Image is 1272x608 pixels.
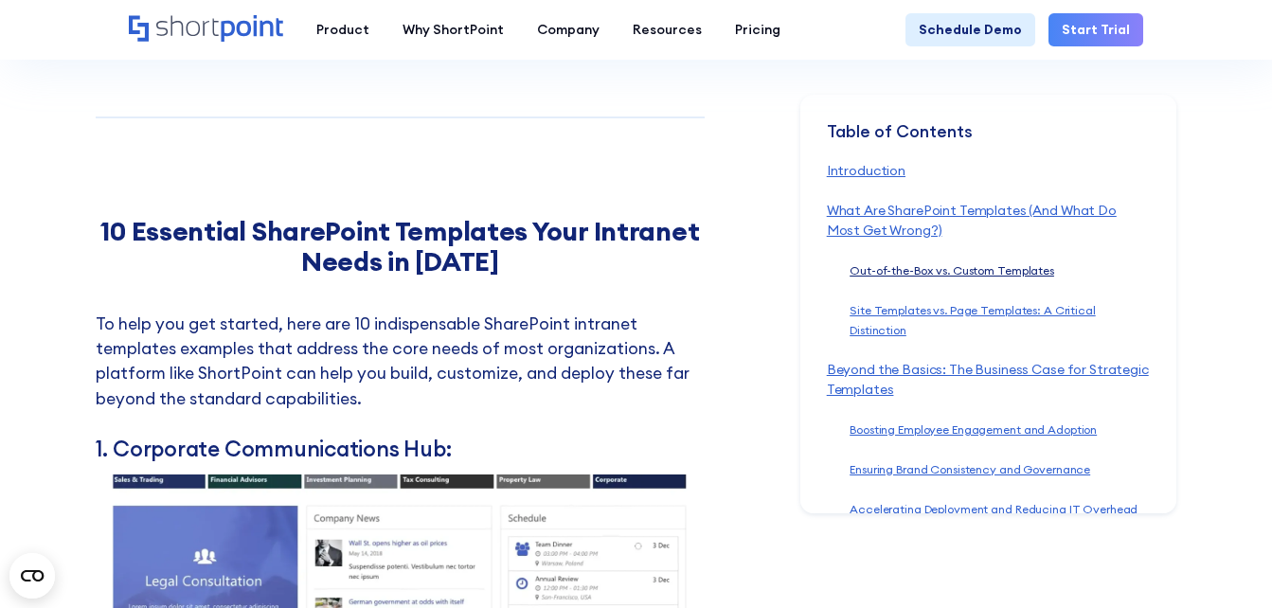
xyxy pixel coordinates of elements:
[850,502,1138,516] a: Accelerating Deployment and Reducing IT Overhead‍
[385,13,520,46] a: Why ShortPoint
[850,263,1054,277] a: Out-of-the-Box vs. Custom Templates‍
[827,162,905,179] a: Introduction‍
[850,303,1096,337] a: Site Templates vs. Page Templates: A Critical Distinction‍
[827,361,1149,398] a: Beyond the Basics: The Business Case for Strategic Templates‍
[633,20,702,40] div: Resources
[520,13,616,46] a: Company
[100,214,699,278] strong: 10 Essential SharePoint Templates Your Intranet Needs in [DATE]
[735,20,780,40] div: Pricing
[316,20,369,40] div: Product
[827,121,1151,161] div: Table of Contents ‍
[96,436,705,461] h3: 1. Corporate Communications Hub:
[850,462,1090,476] a: Ensuring Brand Consistency and Governance‍
[1048,13,1143,46] a: Start Trial
[905,13,1035,46] a: Schedule Demo
[616,13,718,46] a: Resources
[129,15,283,44] a: Home
[403,20,504,40] div: Why ShortPoint
[299,13,385,46] a: Product
[718,13,797,46] a: Pricing
[96,312,705,436] p: To help you get started, here are 10 indispensable SharePoint intranet templates examples that ad...
[850,422,1097,437] a: Boosting Employee Engagement and Adoption‍
[827,202,1117,239] a: What Are SharePoint Templates (And What Do Most Get Wrong?)‍
[537,20,600,40] div: Company
[9,553,55,599] button: Open CMP widget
